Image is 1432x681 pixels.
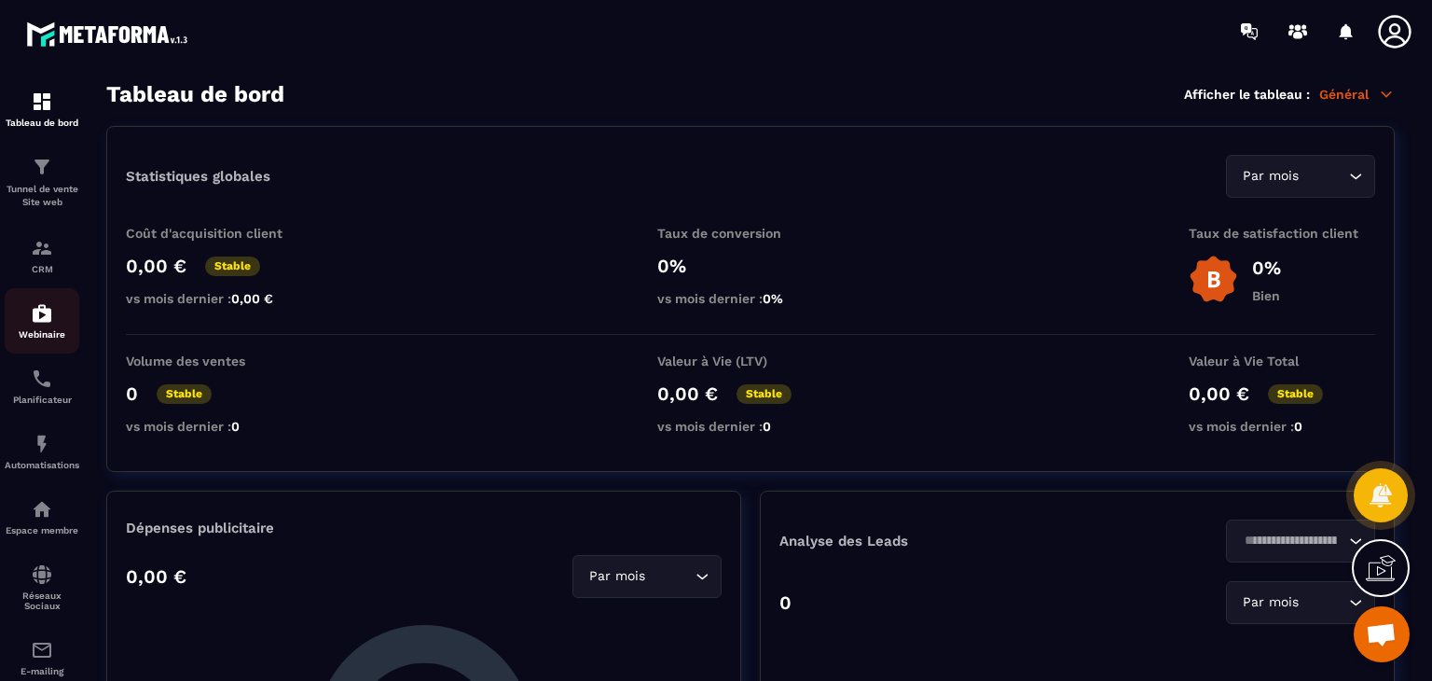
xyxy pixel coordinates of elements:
p: Planificateur [5,395,79,405]
img: automations [31,498,53,521]
img: social-network [31,563,53,586]
p: Volume des ventes [126,354,312,368]
p: Stable [737,384,792,404]
p: vs mois dernier : [657,419,844,434]
p: CRM [5,264,79,274]
input: Search for option [1302,592,1344,613]
p: Stable [157,384,212,404]
input: Search for option [649,566,691,587]
a: automationsautomationsAutomatisations [5,419,79,484]
p: Afficher le tableau : [1184,87,1310,102]
p: 0 [126,382,138,405]
p: vs mois dernier : [657,291,844,306]
a: formationformationTunnel de vente Site web [5,142,79,223]
a: schedulerschedulerPlanificateur [5,354,79,419]
a: automationsautomationsWebinaire [5,288,79,354]
img: email [31,639,53,661]
p: 0 [779,591,792,614]
div: Search for option [1226,581,1375,624]
img: automations [31,433,53,455]
a: formationformationCRM [5,223,79,288]
span: 0,00 € [231,291,273,306]
h3: Tableau de bord [106,81,284,107]
p: 0,00 € [126,565,186,588]
p: Taux de satisfaction client [1189,226,1375,241]
p: 0,00 € [1189,382,1249,405]
img: b-badge-o.b3b20ee6.svg [1189,255,1238,304]
p: Webinaire [5,329,79,340]
p: E-mailing [5,666,79,676]
img: formation [31,90,53,113]
div: Search for option [1226,520,1375,563]
input: Search for option [1302,166,1344,187]
p: vs mois dernier : [126,419,312,434]
a: formationformationTableau de bord [5,76,79,142]
p: vs mois dernier : [1189,419,1375,434]
p: Tableau de bord [5,118,79,128]
p: Stable [1268,384,1323,404]
p: Coût d'acquisition client [126,226,312,241]
p: 0,00 € [126,255,186,277]
p: Général [1319,86,1395,103]
p: Valeur à Vie Total [1189,354,1375,368]
p: Bien [1252,288,1281,303]
p: Valeur à Vie (LTV) [657,354,844,368]
span: 0 [1294,419,1302,434]
p: Taux de conversion [657,226,844,241]
p: Stable [205,257,260,276]
span: 0 [763,419,771,434]
div: Search for option [572,555,722,598]
p: vs mois dernier : [126,291,312,306]
div: Search for option [1226,155,1375,198]
img: formation [31,237,53,259]
p: 0% [657,255,844,277]
p: Réseaux Sociaux [5,591,79,611]
p: Dépenses publicitaire [126,520,722,536]
a: social-networksocial-networkRéseaux Sociaux [5,549,79,625]
p: Tunnel de vente Site web [5,183,79,209]
img: automations [31,302,53,325]
span: Par mois [1238,592,1302,613]
a: automationsautomationsEspace membre [5,484,79,549]
span: Par mois [585,566,649,587]
img: scheduler [31,368,53,390]
p: 0% [1252,257,1281,279]
span: 0% [763,291,783,306]
p: Statistiques globales [126,168,270,185]
img: logo [26,17,194,51]
p: Espace membre [5,525,79,535]
input: Search for option [1238,531,1344,551]
span: Par mois [1238,166,1302,187]
p: Analyse des Leads [779,533,1078,549]
p: 0,00 € [657,382,718,405]
img: formation [31,156,53,178]
span: 0 [231,419,240,434]
div: Ouvrir le chat [1354,606,1410,662]
p: Automatisations [5,460,79,470]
